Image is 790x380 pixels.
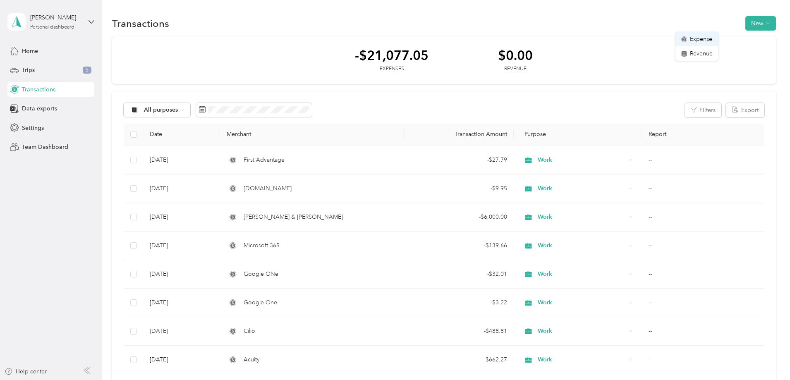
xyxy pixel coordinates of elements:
span: Revenue [690,49,713,58]
span: Acuity [244,355,260,364]
span: Work [538,298,626,307]
div: - $662.27 [410,355,507,364]
span: First Advantage [244,155,285,165]
td: -- [642,203,764,232]
td: [DATE] [143,203,220,232]
span: Work [538,270,626,279]
th: Transaction Amount [404,123,514,146]
span: Work [538,355,626,364]
span: Team Dashboard [22,143,68,151]
span: All purposes [144,107,178,113]
span: Work [538,327,626,336]
button: Help center [5,367,47,376]
span: Expense [690,35,712,43]
button: Export [726,103,764,117]
td: -- [642,232,764,260]
td: -- [642,146,764,174]
button: New [745,16,776,31]
span: Work [538,155,626,165]
th: Merchant [220,123,403,146]
iframe: Everlance-gr Chat Button Frame [744,334,790,380]
div: - $9.95 [410,184,507,193]
td: -- [642,174,764,203]
td: [DATE] [143,174,220,203]
span: Home [22,47,38,55]
div: Revenue [498,65,533,73]
span: Data exports [22,104,57,113]
span: Google ONe [244,270,278,279]
td: [DATE] [143,146,220,174]
span: Google One [244,298,277,307]
div: -$21,077.05 [355,48,429,62]
td: [DATE] [143,232,220,260]
div: $0.00 [498,48,533,62]
span: Microsoft 365 [244,241,280,250]
td: -- [642,289,764,317]
span: 5 [83,67,91,74]
div: Personal dashboard [30,25,74,30]
h1: Transactions [112,19,169,28]
span: Work [538,184,626,193]
td: [DATE] [143,317,220,346]
td: [DATE] [143,289,220,317]
div: - $32.01 [410,270,507,279]
td: -- [642,317,764,346]
th: Date [143,123,220,146]
div: - $6,000.00 [410,213,507,222]
div: Expenses [355,65,429,73]
span: Trips [22,66,35,74]
span: Settings [22,124,44,132]
span: Transactions [22,85,55,94]
span: Purpose [520,131,546,138]
span: Work [538,241,626,250]
span: Cilio [244,327,255,336]
td: -- [642,346,764,374]
span: Work [538,213,626,222]
div: - $3.22 [410,298,507,307]
td: -- [642,260,764,289]
td: [DATE] [143,346,220,374]
span: [DOMAIN_NAME] [244,184,292,193]
div: - $27.79 [410,155,507,165]
span: [PERSON_NAME] & [PERSON_NAME] [244,213,343,222]
th: Report [642,123,764,146]
div: - $488.81 [410,327,507,336]
div: - $139.66 [410,241,507,250]
button: Filters [685,103,721,117]
div: [PERSON_NAME] [30,13,82,22]
td: [DATE] [143,260,220,289]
